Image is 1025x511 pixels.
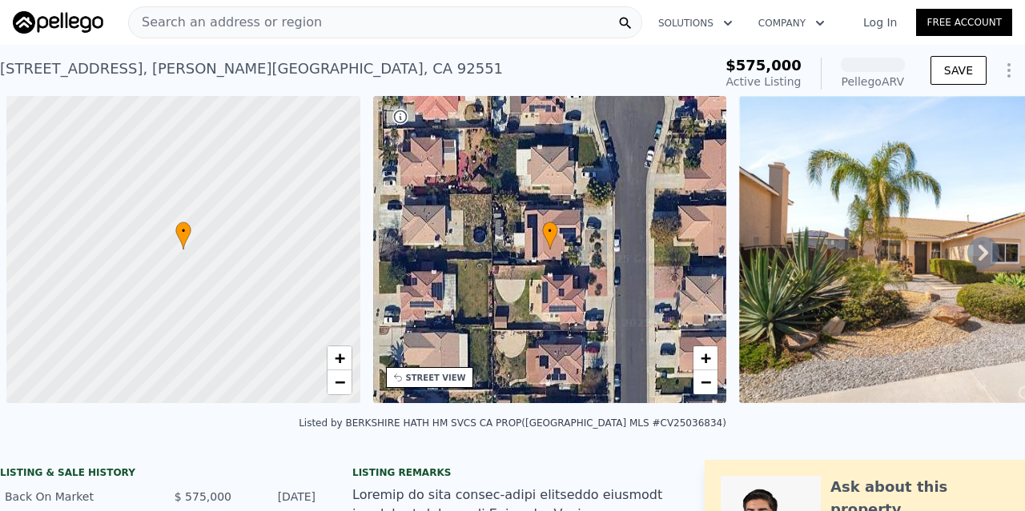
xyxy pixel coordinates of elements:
[693,370,717,394] a: Zoom out
[542,222,558,250] div: •
[701,348,711,368] span: +
[328,370,352,394] a: Zoom out
[175,222,191,250] div: •
[334,372,344,392] span: −
[175,224,191,238] span: •
[328,346,352,370] a: Zoom in
[542,224,558,238] span: •
[844,14,916,30] a: Log In
[746,9,838,38] button: Company
[841,74,905,90] div: Pellego ARV
[244,489,316,505] div: [DATE]
[916,9,1012,36] a: Free Account
[701,372,711,392] span: −
[693,346,717,370] a: Zoom in
[645,9,746,38] button: Solutions
[334,348,344,368] span: +
[299,417,726,429] div: Listed by BERKSHIRE HATH HM SVCS CA PROP ([GEOGRAPHIC_DATA] MLS #CV25036834)
[726,75,802,88] span: Active Listing
[931,56,987,85] button: SAVE
[129,13,322,32] span: Search an address or region
[726,57,802,74] span: $575,000
[175,490,231,503] span: $ 575,000
[13,11,103,34] img: Pellego
[5,489,147,505] div: Back On Market
[352,466,673,479] div: Listing remarks
[993,54,1025,86] button: Show Options
[406,372,466,384] div: STREET VIEW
